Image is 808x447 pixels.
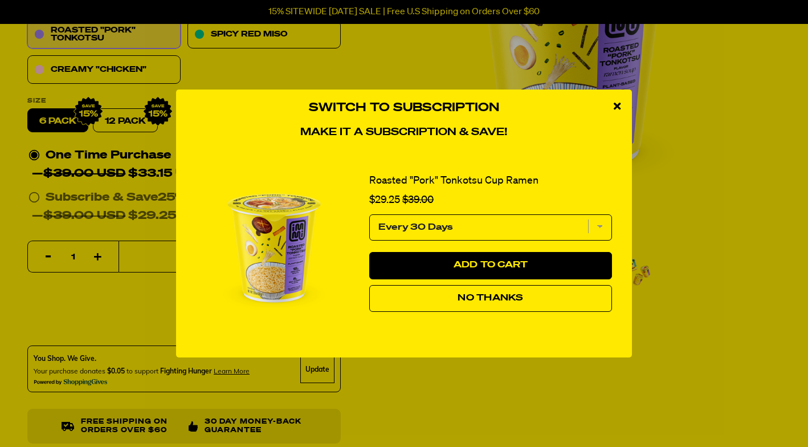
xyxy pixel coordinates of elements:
[458,294,523,303] span: No Thanks
[187,150,621,346] div: 1 of 1
[187,101,621,115] h3: Switch to Subscription
[369,173,538,189] a: Roasted "Pork" Tonkotsu Cup Ramen
[454,261,528,270] span: Add to Cart
[369,252,612,279] button: Add to Cart
[187,127,621,139] h4: Make it a subscription & save!
[6,394,123,441] iframe: Marketing Popup
[369,285,612,312] button: No Thanks
[402,195,434,205] span: $39.00
[369,195,400,205] span: $29.25
[369,214,612,241] select: subscription frequency
[187,161,361,335] img: View Roasted "Pork" Tonkotsu Cup Ramen
[602,90,632,124] div: close modal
